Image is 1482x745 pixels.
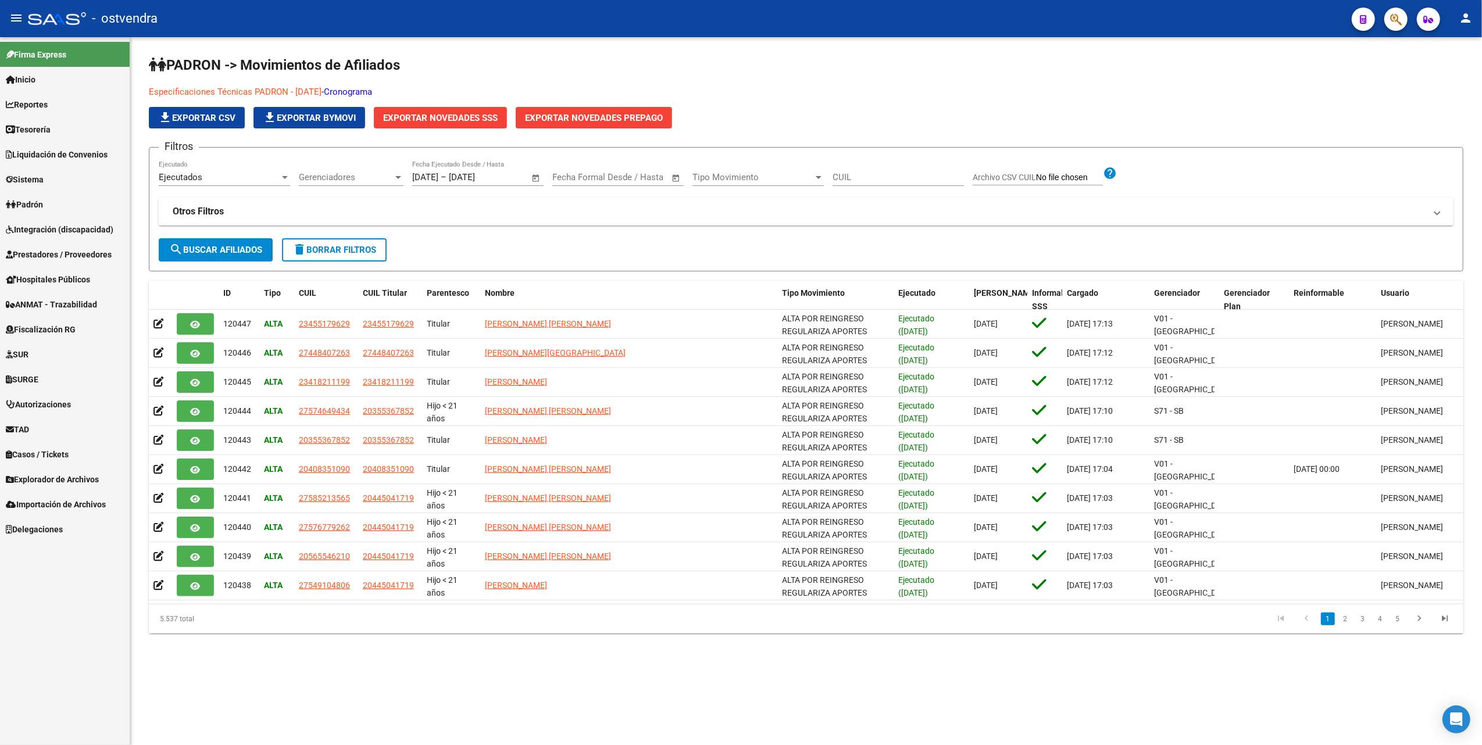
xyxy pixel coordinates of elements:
span: 27448407263 [299,348,350,357]
li: page 1 [1319,609,1337,629]
span: [DATE] 17:12 [1067,377,1113,386]
mat-icon: file_download [158,110,172,124]
a: 2 [1338,613,1352,625]
span: V01 - [GEOGRAPHIC_DATA] [1154,459,1233,482]
span: Importación de Archivos [6,498,106,511]
span: 120447 [223,319,251,328]
span: [PERSON_NAME] [1381,522,1443,532]
span: [PERSON_NAME] [485,377,547,386]
span: Archivo CSV CUIL [973,173,1036,182]
span: [PERSON_NAME] [1381,435,1443,445]
strong: ALTA [264,406,283,416]
span: 120440 [223,522,251,532]
p: - [149,85,904,98]
span: S71 - SB [1154,435,1184,445]
span: 20445041719 [363,493,414,503]
mat-expansion-panel-header: Otros Filtros [159,198,1454,225]
span: Ejecutado ([DATE]) [898,343,934,366]
span: Informable SSS [1032,288,1073,311]
datatable-header-cell: Reinformable [1289,281,1376,319]
span: 120441 [223,493,251,503]
span: 27585213565 [299,493,350,503]
span: 20408351090 [363,464,414,474]
datatable-header-cell: ID [219,281,259,319]
span: [PERSON_NAME] [PERSON_NAME] [485,319,611,328]
span: [PERSON_NAME] [1381,581,1443,590]
mat-icon: person [1459,11,1473,25]
input: Fecha fin [610,172,666,182]
span: 27448407263 [363,348,414,357]
span: CUIL Titular [363,288,407,298]
span: 20408351090 [299,464,350,474]
span: Hijo < 21 años [427,546,458,569]
span: [DATE] 17:10 [1067,435,1113,445]
span: [PERSON_NAME] [485,435,547,445]
mat-icon: file_download [263,110,277,124]
datatable-header-cell: Tipo [259,281,294,319]
span: [PERSON_NAME] [974,288,1037,298]
datatable-header-cell: Parentesco [422,281,480,319]
span: Ejecutado ([DATE]) [898,459,934,482]
span: Tipo Movimiento [692,172,813,182]
span: [DATE] 17:03 [1067,522,1113,532]
span: 23455179629 [299,319,350,328]
span: [DATE] [974,522,998,532]
span: ALTA POR REINGRESO REGULARIZA APORTES (AFIP) [782,372,867,408]
span: Titular [427,377,450,386]
div: Open Intercom Messenger [1442,705,1470,733]
span: Ejecutado ([DATE]) [898,401,934,424]
span: 20355367852 [363,406,414,416]
span: [DATE] [974,406,998,416]
span: [DATE] 00:00 [1294,464,1340,474]
span: [DATE] 17:04 [1067,464,1113,474]
mat-icon: help [1103,166,1117,180]
span: Liquidación de Convenios [6,148,108,161]
span: Hijo < 21 años [427,517,458,540]
span: Gerenciadores [299,172,393,182]
span: TAD [6,423,29,436]
span: Usuario [1381,288,1409,298]
span: Tipo Movimiento [782,288,845,298]
span: 27576779262 [299,522,350,532]
span: Fiscalización RG [6,323,76,336]
span: [DATE] [974,551,998,561]
li: page 4 [1372,609,1389,629]
span: Ejecutado ([DATE]) [898,372,934,395]
span: 27574649434 [299,406,350,416]
li: page 5 [1389,609,1406,629]
a: Especificaciones Técnicas PADRON - [DATE] [149,87,322,97]
span: [PERSON_NAME] [PERSON_NAME] [485,464,611,474]
datatable-header-cell: Fecha Formal [969,281,1027,319]
span: Gerenciador [1154,288,1200,298]
li: page 3 [1354,609,1372,629]
strong: ALTA [264,319,283,328]
datatable-header-cell: CUIL [294,281,358,319]
span: [PERSON_NAME] [PERSON_NAME] [485,522,611,532]
span: Delegaciones [6,523,63,536]
button: Open calendar [530,171,543,185]
span: ALTA POR REINGRESO REGULARIZA APORTES (AFIP) [782,517,867,553]
span: Parentesco [427,288,469,298]
span: Ejecutado ([DATE]) [898,546,934,569]
mat-icon: delete [292,242,306,256]
span: [DATE] 17:03 [1067,551,1113,561]
span: [PERSON_NAME][GEOGRAPHIC_DATA] [485,348,626,357]
span: [PERSON_NAME] [485,581,547,590]
span: 27549104806 [299,581,350,590]
a: go to previous page [1295,613,1317,625]
span: Sistema [6,173,44,186]
span: Reinformable [1294,288,1344,298]
span: V01 - [GEOGRAPHIC_DATA] [1154,343,1233,366]
span: Integración (discapacidad) [6,223,113,236]
span: 20355367852 [363,435,414,445]
span: Ejecutado ([DATE]) [898,314,934,336]
span: Titular [427,435,450,445]
mat-icon: menu [9,11,23,25]
span: Firma Express [6,48,66,61]
span: Hijo < 21 años [427,401,458,424]
span: [DATE] [974,319,998,328]
a: 4 [1373,613,1387,625]
span: [DATE] 17:03 [1067,493,1113,503]
span: V01 - [GEOGRAPHIC_DATA] [1154,546,1233,569]
datatable-header-cell: Informable SSS [1027,281,1062,319]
